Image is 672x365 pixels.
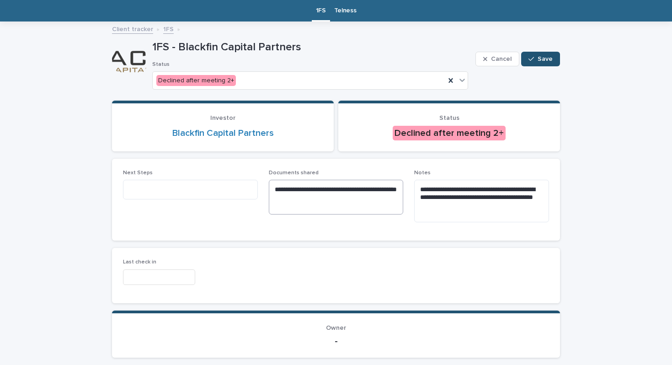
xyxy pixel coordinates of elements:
[112,23,153,34] a: Client tracker
[152,62,170,67] span: Status
[163,23,174,34] a: 1FS
[152,41,472,54] p: 1FS - Blackfin Capital Partners
[269,170,319,176] span: Documents shared
[491,56,512,62] span: Cancel
[210,115,235,121] span: Investor
[156,75,236,86] div: Declined after meeting 2+
[538,56,553,62] span: Save
[172,128,274,139] a: Blackfin Capital Partners
[326,325,346,331] span: Owner
[439,115,459,121] span: Status
[123,259,156,265] span: Last check in
[123,170,153,176] span: Next Steps
[414,170,431,176] span: Notes
[393,126,506,140] div: Declined after meeting 2+
[475,52,519,66] button: Cancel
[521,52,560,66] button: Save
[123,336,549,347] p: -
